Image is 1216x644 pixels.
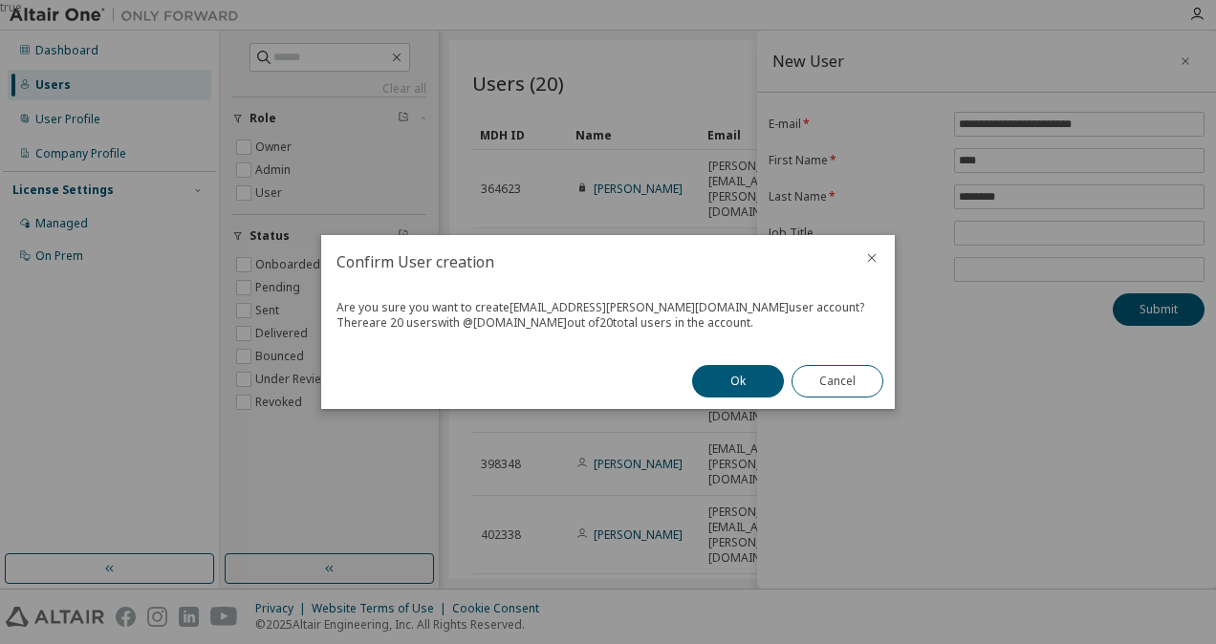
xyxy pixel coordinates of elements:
h2: Confirm User creation [321,235,849,289]
button: Cancel [792,365,883,397]
div: There are 20 users with @ [DOMAIN_NAME] out of 20 total users in the account. [337,315,879,331]
button: Ok [692,365,784,397]
div: Are you sure you want to create [EMAIL_ADDRESS][PERSON_NAME][DOMAIN_NAME] user account? [337,300,879,315]
button: close [864,250,879,266]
